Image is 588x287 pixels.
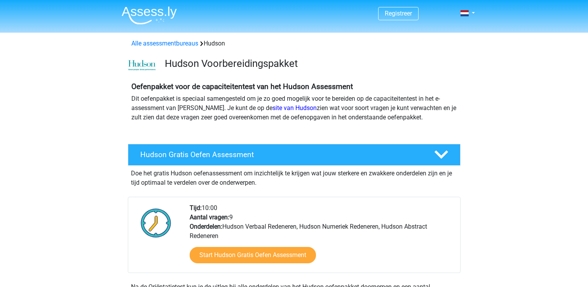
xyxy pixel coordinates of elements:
b: Tijd: [190,204,202,212]
h4: Hudson Gratis Oefen Assessment [140,150,422,159]
h3: Hudson Voorbereidingspakket [165,58,454,70]
b: Oefenpakket voor de capaciteitentest van het Hudson Assessment [131,82,353,91]
img: cefd0e47479f4eb8e8c001c0d358d5812e054fa8.png [128,60,156,71]
a: Registreer [385,10,412,17]
div: Doe het gratis Hudson oefenassessment om inzichtelijk te krijgen wat jouw sterkere en zwakkere on... [128,166,461,187]
a: Hudson Gratis Oefen Assessment [125,144,464,166]
a: Start Hudson Gratis Oefen Assessment [190,247,316,263]
div: 10:00 9 Hudson Verbaal Redeneren, Hudson Numeriek Redeneren, Hudson Abstract Redeneren [184,203,460,273]
img: Assessly [122,6,177,24]
img: Klok [136,203,176,242]
div: Hudson [128,39,460,48]
p: Dit oefenpakket is speciaal samengesteld om je zo goed mogelijk voor te bereiden op de capaciteit... [131,94,457,122]
b: Onderdelen: [190,223,222,230]
a: site van Hudson [272,104,317,112]
a: Alle assessmentbureaus [131,40,198,47]
b: Aantal vragen: [190,213,229,221]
